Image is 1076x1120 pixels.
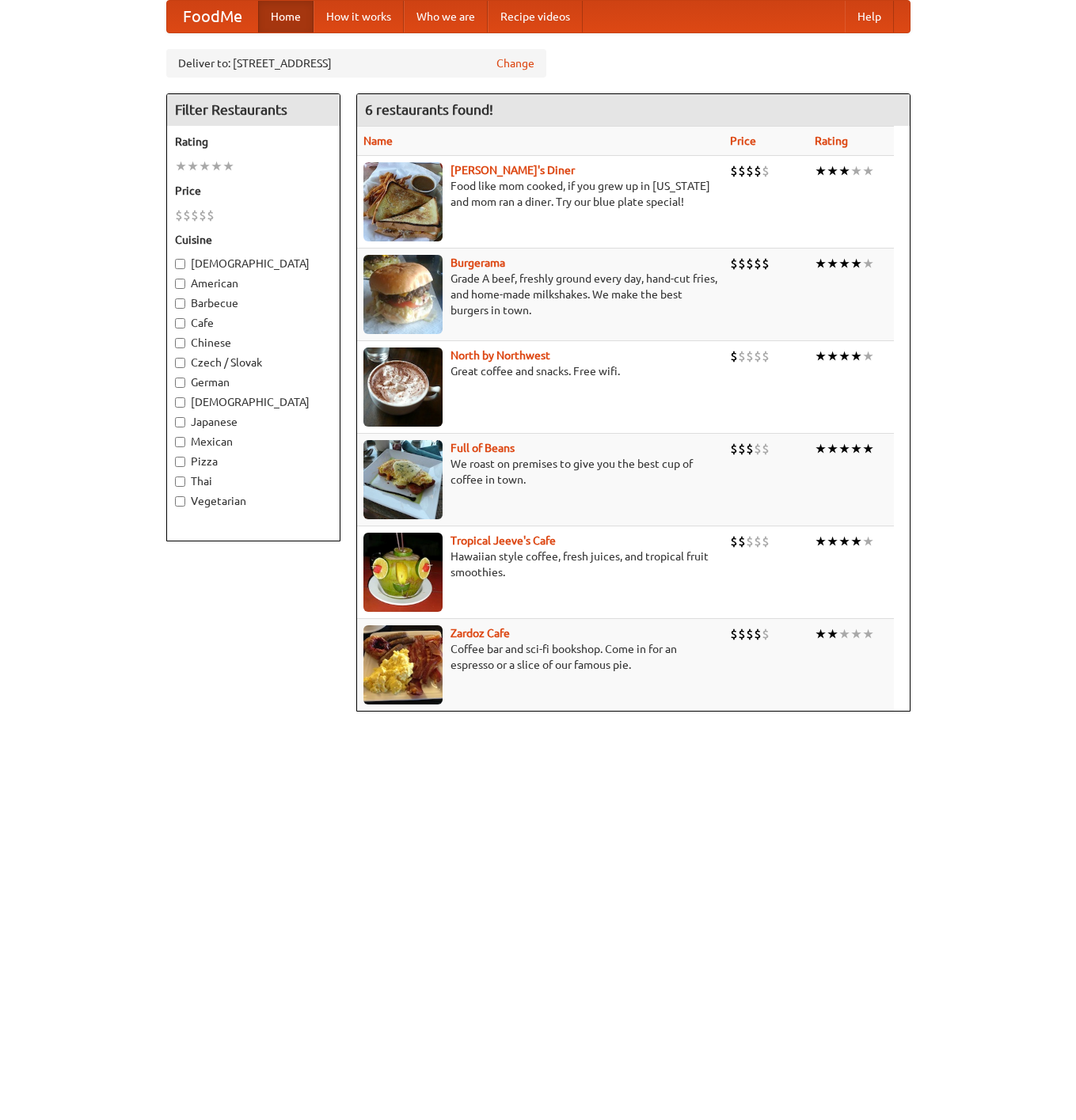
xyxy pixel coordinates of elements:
[175,417,185,427] input: Japanese
[199,158,211,175] li: ★
[762,255,770,272] li: $
[746,255,754,272] li: $
[746,162,754,180] li: $
[258,1,314,32] a: Home
[175,335,332,351] label: Chinese
[815,347,827,365] li: ★
[363,135,393,147] a: Name
[451,256,505,269] a: Burgerama
[183,207,191,224] li: $
[175,158,187,175] li: ★
[166,49,546,78] div: Deliver to: [STREET_ADDRESS]
[187,158,199,175] li: ★
[175,476,185,487] input: Thai
[730,440,738,457] li: $
[827,255,838,272] li: ★
[815,255,827,272] li: ★
[314,1,404,32] a: How it works
[175,183,332,199] h5: Price
[175,437,185,447] input: Mexican
[175,259,185,269] input: [DEMOGRAPHIC_DATA]
[754,625,762,643] li: $
[363,271,717,318] p: Grade A beef, freshly ground every day, hand-cut fries, and home-made milkshakes. We make the bes...
[363,533,443,612] img: jeeves.jpg
[488,1,583,32] a: Recipe videos
[862,255,874,272] li: ★
[815,533,827,550] li: ★
[838,440,850,457] li: ★
[838,533,850,550] li: ★
[175,275,332,291] label: American
[363,456,717,488] p: We roast on premises to give you the best cup of coffee in town.
[850,162,862,180] li: ★
[815,135,848,147] a: Rating
[754,440,762,457] li: $
[175,473,332,489] label: Thai
[451,442,515,454] a: Full of Beans
[850,533,862,550] li: ★
[762,533,770,550] li: $
[738,440,746,457] li: $
[175,298,185,309] input: Barbecue
[762,162,770,180] li: $
[363,440,443,519] img: beans.jpg
[762,347,770,365] li: $
[363,178,717,210] p: Food like mom cooked, if you grew up in [US_STATE] and mom ran a diner. Try our blue plate special!
[827,533,838,550] li: ★
[746,533,754,550] li: $
[730,533,738,550] li: $
[363,549,717,580] p: Hawaiian style coffee, fresh juices, and tropical fruit smoothies.
[838,162,850,180] li: ★
[451,349,550,362] b: North by Northwest
[175,457,185,467] input: Pizza
[862,533,874,550] li: ★
[762,625,770,643] li: $
[815,440,827,457] li: ★
[363,363,717,379] p: Great coffee and snacks. Free wifi.
[850,440,862,457] li: ★
[738,347,746,365] li: $
[222,158,234,175] li: ★
[363,625,443,704] img: zardoz.jpg
[451,627,510,640] a: Zardoz Cafe
[175,207,183,224] li: $
[862,440,874,457] li: ★
[850,347,862,365] li: ★
[175,378,185,388] input: German
[404,1,488,32] a: Who we are
[451,164,575,177] a: [PERSON_NAME]'s Diner
[838,347,850,365] li: ★
[175,315,332,331] label: Cafe
[746,625,754,643] li: $
[175,358,185,368] input: Czech / Slovak
[838,625,850,643] li: ★
[738,625,746,643] li: $
[199,207,207,224] li: $
[762,440,770,457] li: $
[175,454,332,469] label: Pizza
[850,255,862,272] li: ★
[191,207,199,224] li: $
[827,625,838,643] li: ★
[754,533,762,550] li: $
[838,255,850,272] li: ★
[862,162,874,180] li: ★
[730,625,738,643] li: $
[211,158,222,175] li: ★
[175,434,332,450] label: Mexican
[746,347,754,365] li: $
[363,255,443,334] img: burgerama.jpg
[175,394,332,410] label: [DEMOGRAPHIC_DATA]
[363,347,443,427] img: north.jpg
[451,534,556,547] a: Tropical Jeeve's Cafe
[496,55,534,71] a: Change
[862,625,874,643] li: ★
[175,496,185,507] input: Vegetarian
[175,338,185,348] input: Chinese
[175,318,185,328] input: Cafe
